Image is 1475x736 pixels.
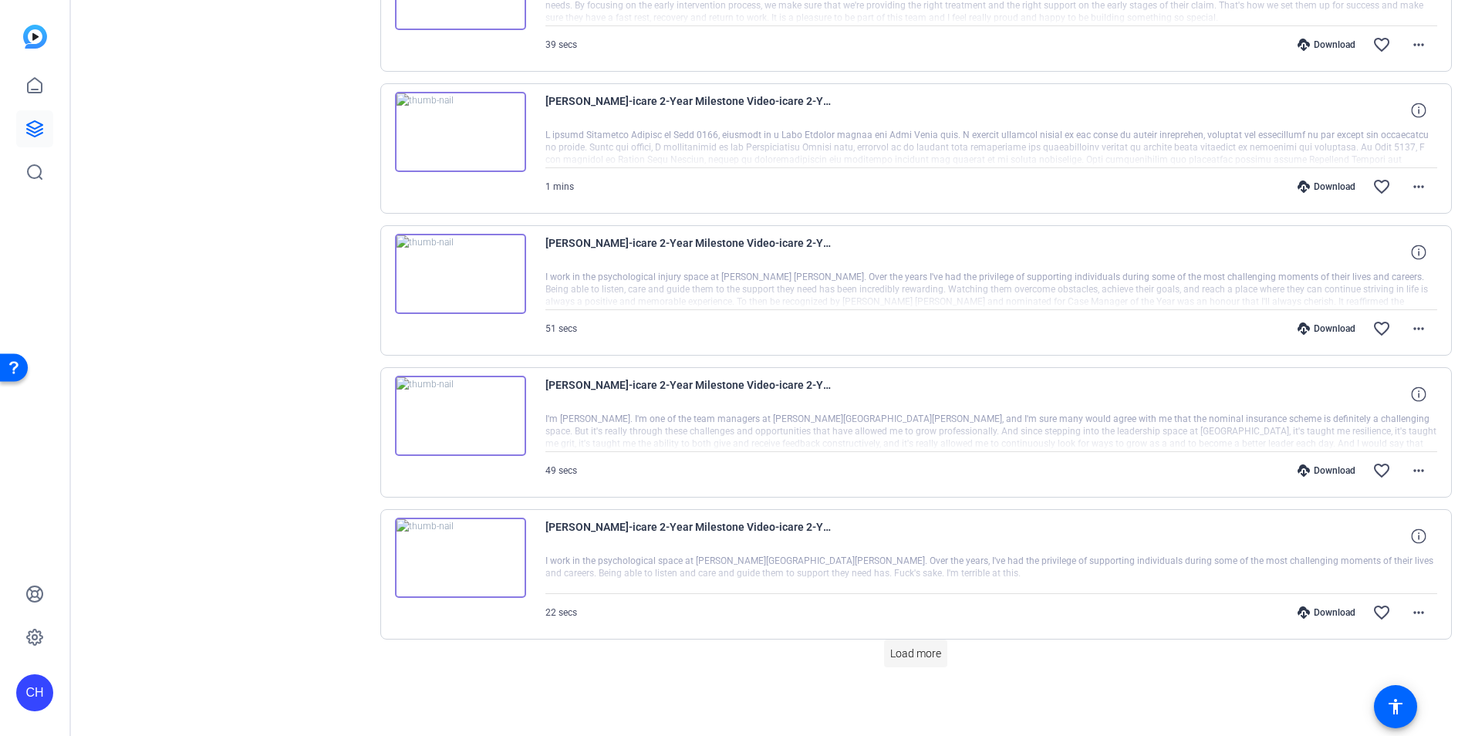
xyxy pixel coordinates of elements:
span: [PERSON_NAME]-icare 2-Year Milestone Video-icare 2-Year Milestone Video-1755233055348-webcam [545,376,831,413]
mat-icon: more_horiz [1409,461,1428,480]
span: [PERSON_NAME]-icare 2-Year Milestone Video-icare 2-Year Milestone Video-1755233572088-webcam [545,234,831,271]
mat-icon: favorite_border [1372,177,1391,196]
span: 51 secs [545,323,577,334]
img: thumb-nail [395,234,526,314]
mat-icon: more_horiz [1409,35,1428,54]
img: blue-gradient.svg [23,25,47,49]
mat-icon: more_horiz [1409,177,1428,196]
div: CH [16,674,53,711]
span: 49 secs [545,465,577,476]
mat-icon: more_horiz [1409,319,1428,338]
div: Download [1290,181,1363,193]
span: 22 secs [545,607,577,618]
mat-icon: favorite_border [1372,603,1391,622]
div: Download [1290,464,1363,477]
span: 1 mins [545,181,574,192]
span: [PERSON_NAME]-icare 2-Year Milestone Video-icare 2-Year Milestone Video-1755232288737-webcam [545,518,831,555]
mat-icon: favorite_border [1372,35,1391,54]
button: Load more [884,640,947,667]
img: thumb-nail [395,518,526,598]
img: thumb-nail [395,376,526,456]
span: Load more [890,646,941,662]
mat-icon: accessibility [1386,697,1405,716]
mat-icon: more_horiz [1409,603,1428,622]
div: Download [1290,606,1363,619]
mat-icon: favorite_border [1372,461,1391,480]
span: [PERSON_NAME]-icare 2-Year Milestone Video-icare 2-Year Milestone Video-1755234313342-webcam [545,92,831,129]
div: Download [1290,39,1363,51]
img: thumb-nail [395,92,526,172]
div: Download [1290,322,1363,335]
span: 39 secs [545,39,577,50]
mat-icon: favorite_border [1372,319,1391,338]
